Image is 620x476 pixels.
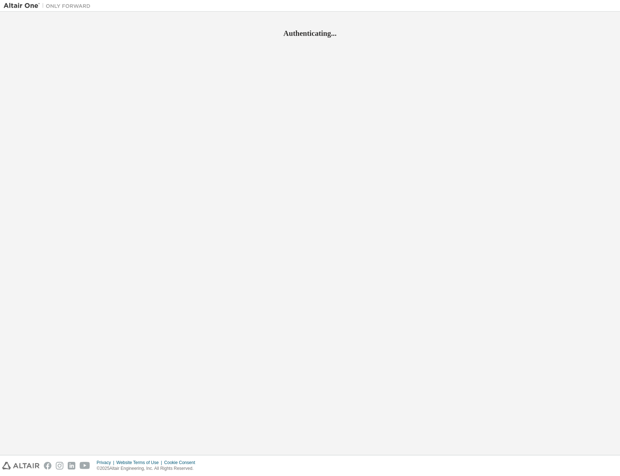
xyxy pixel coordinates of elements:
div: Privacy [97,460,116,465]
img: instagram.svg [56,462,63,469]
h2: Authenticating... [4,29,616,38]
img: youtube.svg [80,462,90,469]
div: Website Terms of Use [116,460,164,465]
img: facebook.svg [44,462,51,469]
img: linkedin.svg [68,462,75,469]
img: Altair One [4,2,94,9]
div: Cookie Consent [164,460,199,465]
p: © 2025 Altair Engineering, Inc. All Rights Reserved. [97,465,200,472]
img: altair_logo.svg [2,462,39,469]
